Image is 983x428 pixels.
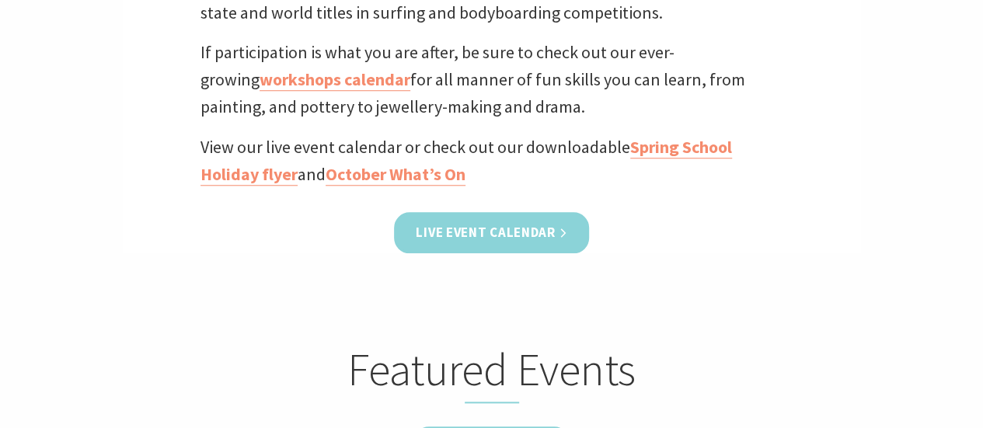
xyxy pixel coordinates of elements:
[187,343,797,403] h2: Featured Events
[260,68,410,91] a: workshops calendar
[326,163,465,186] a: October What’s On
[394,212,588,253] a: Live Event Calendar
[200,136,732,186] a: Spring School Holiday flyer
[200,134,783,188] p: View our live event calendar or check out our downloadable and
[200,39,783,121] p: If participation is what you are after, be sure to check out our ever-growing for all manner of f...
